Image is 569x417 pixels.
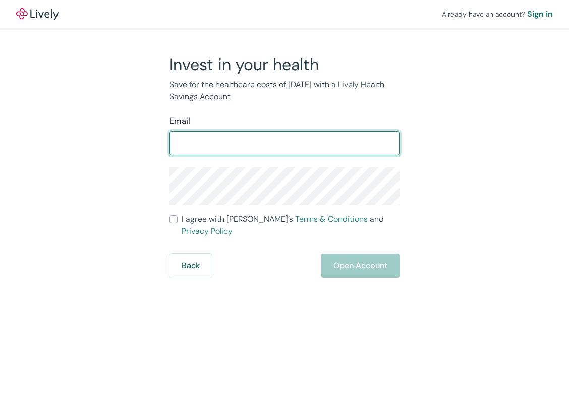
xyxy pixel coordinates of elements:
[442,8,553,20] div: Already have an account?
[169,79,400,103] p: Save for the healthcare costs of [DATE] with a Lively Health Savings Account
[16,8,59,20] a: LivelyLively
[182,213,400,237] span: I agree with [PERSON_NAME]’s and
[169,54,400,75] h2: Invest in your health
[16,8,59,20] img: Lively
[169,115,190,127] label: Email
[182,226,233,236] a: Privacy Policy
[169,254,212,278] button: Back
[527,8,553,20] a: Sign in
[295,214,368,224] a: Terms & Conditions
